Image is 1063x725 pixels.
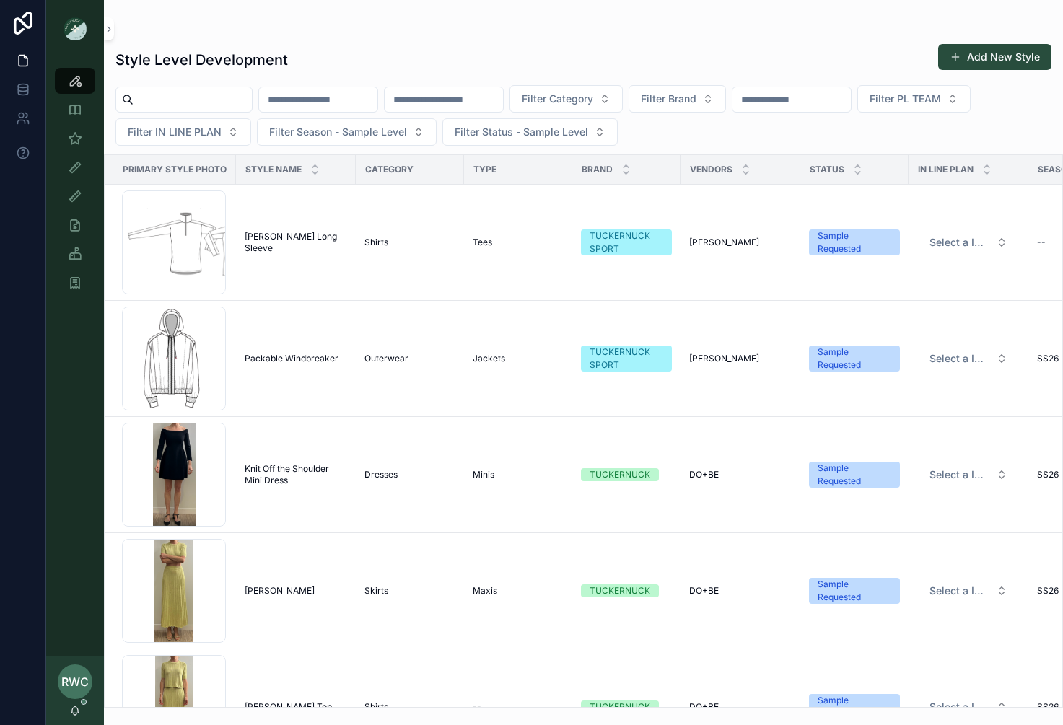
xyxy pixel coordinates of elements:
[590,468,650,481] div: TUCKERNUCK
[123,164,227,175] span: Primary Style Photo
[689,353,792,364] a: [PERSON_NAME]
[269,125,407,139] span: Filter Season - Sample Level
[929,467,990,482] span: Select a IN LINE PLAN
[245,463,347,486] a: Knit Off the Shoulder Mini Dress
[918,346,1019,372] button: Select Button
[929,235,990,250] span: Select a IN LINE PLAN
[1037,353,1059,364] span: SS26
[918,462,1019,488] button: Select Button
[473,585,497,597] span: Maxis
[364,585,388,597] span: Skirts
[689,353,759,364] span: [PERSON_NAME]
[64,17,87,40] img: App logo
[365,164,414,175] span: Category
[689,701,719,713] span: DO+BE
[364,585,455,597] a: Skirts
[245,353,347,364] a: Packable Windbreaker
[689,237,792,248] a: [PERSON_NAME]
[1037,585,1059,597] span: SS26
[582,164,613,175] span: Brand
[590,346,663,372] div: TUCKERNUCK SPORT
[245,585,347,597] a: [PERSON_NAME]
[809,694,900,720] a: Sample Requested
[245,231,347,254] a: [PERSON_NAME] Long Sleeve
[929,351,990,366] span: Select a IN LINE PLAN
[61,673,89,690] span: RWC
[918,578,1019,604] button: Select Button
[1037,469,1059,480] span: SS26
[929,700,990,714] span: Select a IN LINE PLAN
[938,44,1051,70] button: Add New Style
[245,701,332,713] span: [PERSON_NAME] Top
[473,353,505,364] span: Jackets
[641,92,696,106] span: Filter Brand
[590,229,663,255] div: TUCKERNUCK SPORT
[473,237,564,248] a: Tees
[917,693,1020,721] a: Select Button
[1037,237,1046,248] span: --
[473,237,492,248] span: Tees
[245,585,315,597] span: [PERSON_NAME]
[809,346,900,372] a: Sample Requested
[473,701,481,713] span: --
[689,701,792,713] a: DO+BE
[581,346,672,372] a: TUCKERNUCK SPORT
[917,577,1020,605] a: Select Button
[128,125,222,139] span: Filter IN LINE PLAN
[364,353,455,364] a: Outerwear
[245,353,338,364] span: Packable Windbreaker
[364,237,455,248] a: Shirts
[870,92,941,106] span: Filter PL TEAM
[364,237,388,248] span: Shirts
[818,462,891,488] div: Sample Requested
[917,461,1020,488] a: Select Button
[473,701,564,713] a: --
[809,229,900,255] a: Sample Requested
[245,701,347,713] a: [PERSON_NAME] Top
[473,469,494,480] span: Minis
[245,164,302,175] span: Style Name
[364,701,455,713] a: Shirts
[918,164,974,175] span: IN LINE PLAN
[809,462,900,488] a: Sample Requested
[818,229,891,255] div: Sample Requested
[809,578,900,604] a: Sample Requested
[918,229,1019,255] button: Select Button
[581,468,672,481] a: TUCKERNUCK
[590,584,650,597] div: TUCKERNUCK
[581,700,672,713] a: TUCKERNUCK
[929,584,990,598] span: Select a IN LINE PLAN
[581,584,672,597] a: TUCKERNUCK
[581,229,672,255] a: TUCKERNUCK SPORT
[810,164,844,175] span: Status
[689,237,759,248] span: [PERSON_NAME]
[818,694,891,720] div: Sample Requested
[364,701,388,713] span: Shirts
[509,85,623,113] button: Select Button
[522,92,593,106] span: Filter Category
[442,118,618,146] button: Select Button
[857,85,971,113] button: Select Button
[918,694,1019,720] button: Select Button
[257,118,437,146] button: Select Button
[629,85,726,113] button: Select Button
[1037,701,1059,713] span: SS26
[364,469,455,480] a: Dresses
[473,164,496,175] span: Type
[473,585,564,597] a: Maxis
[473,469,564,480] a: Minis
[455,125,588,139] span: Filter Status - Sample Level
[917,345,1020,372] a: Select Button
[115,118,251,146] button: Select Button
[115,50,288,70] h1: Style Level Development
[818,578,891,604] div: Sample Requested
[46,58,104,315] div: scrollable content
[689,585,792,597] a: DO+BE
[689,469,719,480] span: DO+BE
[364,353,408,364] span: Outerwear
[689,469,792,480] a: DO+BE
[818,346,891,372] div: Sample Requested
[364,469,398,480] span: Dresses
